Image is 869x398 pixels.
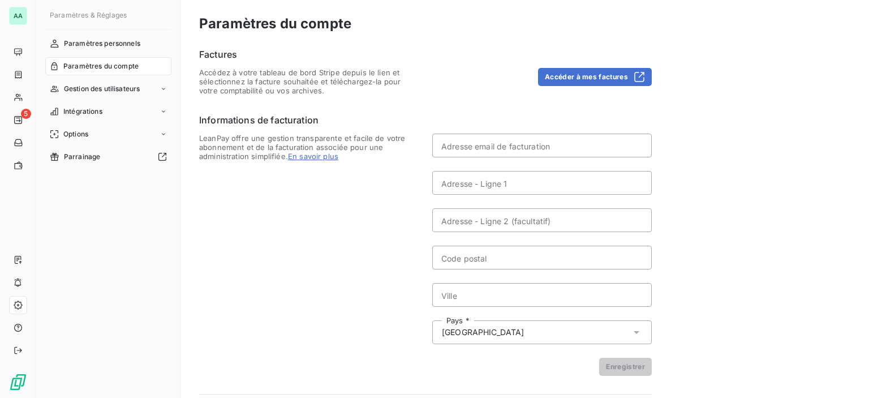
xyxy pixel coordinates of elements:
[199,68,419,95] span: Accédez à votre tableau de bord Stripe depuis le lien et sélectionnez la facture souhaitée et tél...
[432,246,652,269] input: placeholder
[599,358,652,376] button: Enregistrer
[50,11,127,19] span: Paramètres & Réglages
[432,208,652,232] input: placeholder
[45,102,171,121] a: Intégrations
[9,373,27,391] img: Logo LeanPay
[63,129,88,139] span: Options
[432,134,652,157] input: placeholder
[199,113,652,127] h6: Informations de facturation
[45,148,171,166] a: Parrainage
[63,106,102,117] span: Intégrations
[9,111,27,129] a: 5
[45,57,171,75] a: Paramètres du compte
[442,327,524,338] span: [GEOGRAPHIC_DATA]
[45,125,171,143] a: Options
[64,152,101,162] span: Parrainage
[9,7,27,25] div: AA
[45,80,171,98] a: Gestion des utilisateurs
[199,14,851,34] h3: Paramètres du compte
[432,171,652,195] input: placeholder
[64,84,140,94] span: Gestion des utilisateurs
[45,35,171,53] a: Paramètres personnels
[199,134,419,376] span: LeanPay offre une gestion transparente et facile de votre abonnement et de la facturation associé...
[199,48,652,61] h6: Factures
[538,68,652,86] button: Accéder à mes factures
[21,109,31,119] span: 5
[432,283,652,307] input: placeholder
[63,61,139,71] span: Paramètres du compte
[64,38,140,49] span: Paramètres personnels
[288,152,338,161] span: En savoir plus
